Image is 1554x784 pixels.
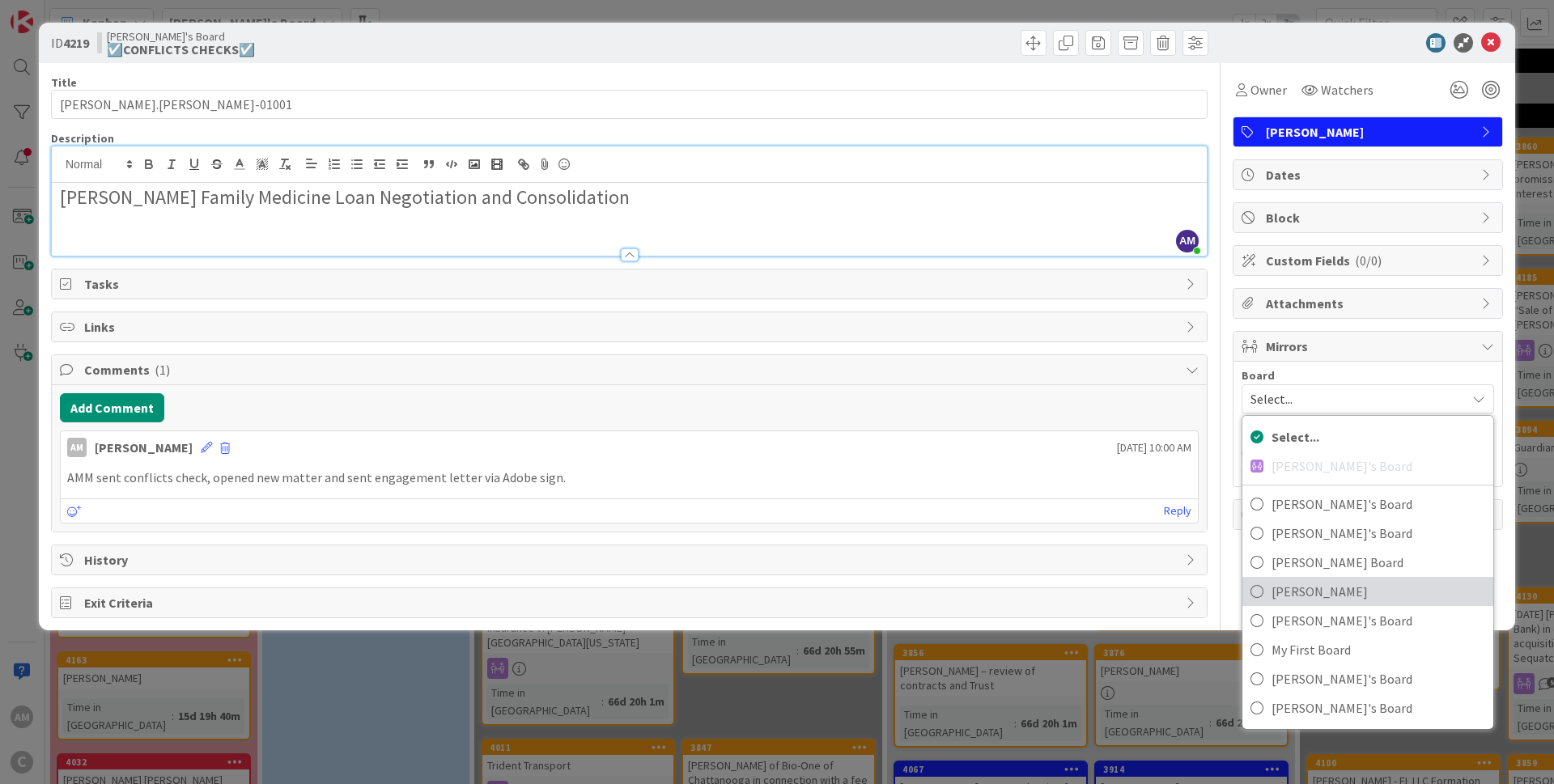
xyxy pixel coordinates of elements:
[1176,230,1199,252] span: AM
[84,360,1178,379] span: Comments
[1272,667,1485,691] span: [PERSON_NAME]'s Board
[84,317,1178,337] span: Links
[1242,519,1493,548] a: [PERSON_NAME]'s Board
[1242,635,1493,664] a: My First Board
[1272,696,1485,720] span: [PERSON_NAME]'s Board
[107,30,255,43] span: [PERSON_NAME]'s Board
[1242,606,1493,635] a: [PERSON_NAME]'s Board
[1266,294,1473,313] span: Attachments
[60,186,1199,210] h2: [PERSON_NAME] Family Medicine Loan Negotiation and Consolidation
[1272,521,1485,545] span: [PERSON_NAME]'s Board
[1272,492,1485,516] span: [PERSON_NAME]'s Board
[1272,608,1485,633] span: [PERSON_NAME]'s Board
[67,468,1191,487] p: AMM sent conflicts check, opened new matter and sent engagement letter via Adobe sign.
[84,593,1178,612] span: Exit Criteria
[1355,252,1382,269] span: ( 0/0 )
[1266,251,1473,270] span: Custom Fields
[1242,370,1275,381] span: Board
[1250,80,1287,100] span: Owner
[1242,577,1493,606] a: [PERSON_NAME]
[1266,337,1473,356] span: Mirrors
[95,438,193,457] div: [PERSON_NAME]
[51,131,114,146] span: Description
[51,75,77,90] label: Title
[1321,80,1374,100] span: Watchers
[1164,501,1191,521] a: Reply
[1242,664,1493,693] a: [PERSON_NAME]'s Board
[84,274,1178,294] span: Tasks
[60,393,164,422] button: Add Comment
[1266,122,1473,142] span: [PERSON_NAME]
[67,438,87,457] div: AM
[51,33,89,53] span: ID
[84,550,1178,570] span: History
[63,35,89,51] b: 4219
[107,43,255,56] b: ☑️CONFLICTS CHECKS☑️
[1272,550,1485,574] span: [PERSON_NAME] Board
[1242,548,1493,577] a: [PERSON_NAME] Board
[1266,165,1473,184] span: Dates
[1272,425,1485,449] span: Select...
[1117,439,1191,456] span: [DATE] 10:00 AM
[1250,388,1458,410] span: Select...
[1242,693,1493,723] a: [PERSON_NAME]'s Board
[1266,208,1473,227] span: Block
[51,90,1208,119] input: type card name here...
[1272,638,1485,662] span: My First Board
[155,362,170,378] span: ( 1 )
[1242,489,1493,519] a: [PERSON_NAME]'s Board
[1242,422,1493,451] a: Select...
[1272,579,1485,604] span: [PERSON_NAME]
